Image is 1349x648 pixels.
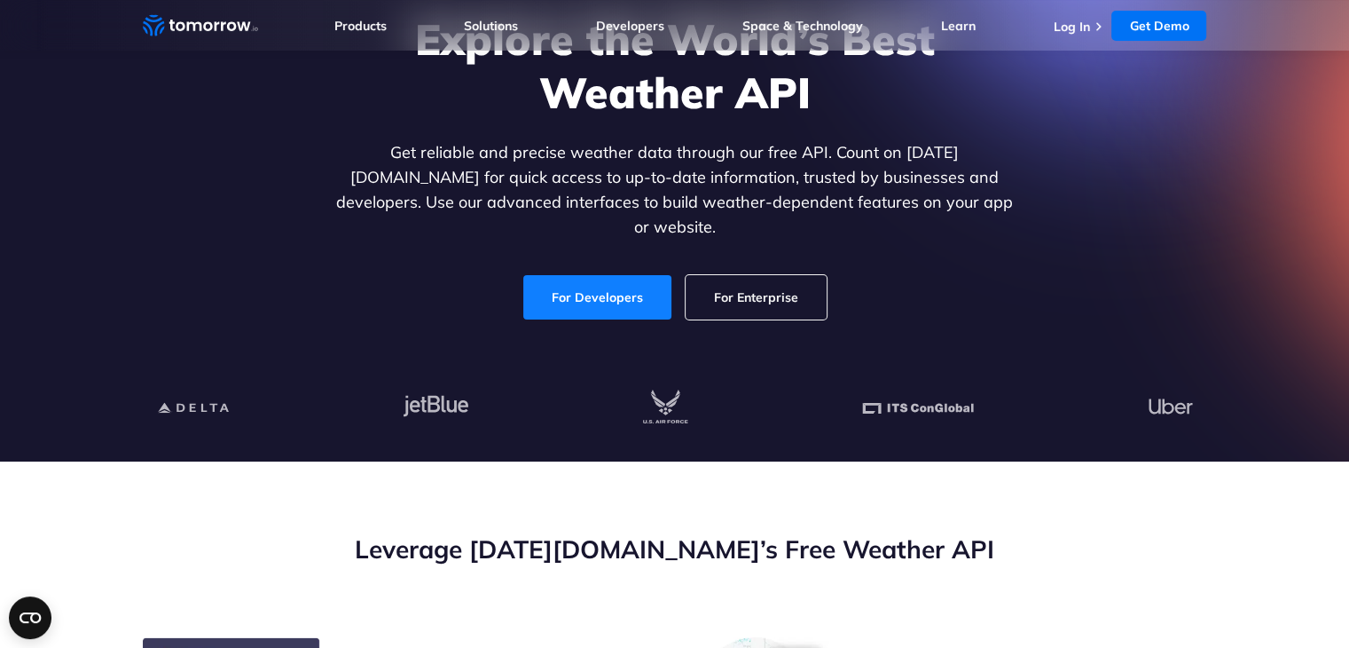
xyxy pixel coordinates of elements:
[143,533,1207,566] h2: Leverage [DATE][DOMAIN_NAME]’s Free Weather API
[464,18,518,34] a: Solutions
[143,12,258,39] a: Home link
[742,18,863,34] a: Space & Technology
[1053,19,1089,35] a: Log In
[686,275,827,320] a: For Enterprise
[1111,11,1206,41] a: Get Demo
[523,275,671,320] a: For Developers
[941,18,976,34] a: Learn
[333,12,1017,119] h1: Explore the World’s Best Weather API
[596,18,664,34] a: Developers
[334,18,387,34] a: Products
[333,140,1017,240] p: Get reliable and precise weather data through our free API. Count on [DATE][DOMAIN_NAME] for quic...
[9,597,51,639] button: Open CMP widget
